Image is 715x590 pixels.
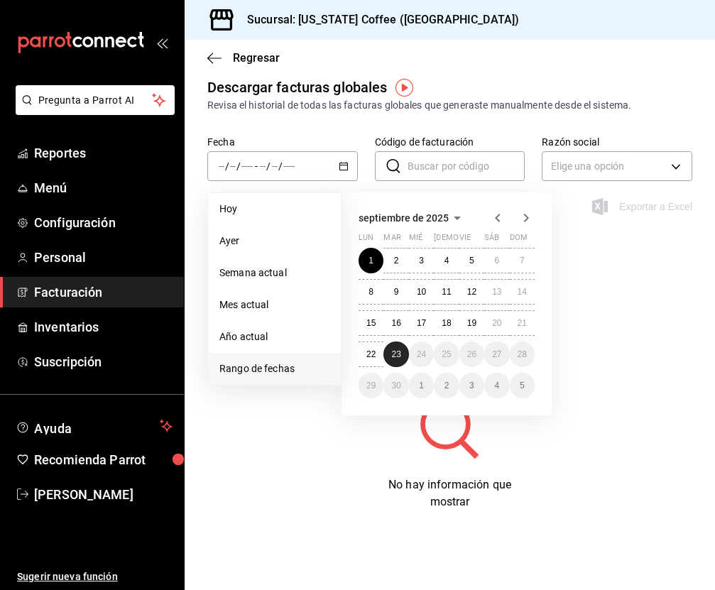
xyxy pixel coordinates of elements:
button: 22 de septiembre de 2025 [359,342,383,367]
span: Recomienda Parrot [34,450,173,469]
button: 12 de septiembre de 2025 [459,279,484,305]
span: - [255,160,258,172]
abbr: 5 de octubre de 2025 [520,381,525,390]
button: 21 de septiembre de 2025 [510,310,535,336]
abbr: 28 de septiembre de 2025 [518,349,527,359]
button: 6 de septiembre de 2025 [484,248,509,273]
button: 24 de septiembre de 2025 [409,342,434,367]
abbr: 19 de septiembre de 2025 [467,318,476,328]
span: No hay información que mostrar [388,478,511,508]
button: open_drawer_menu [156,37,168,48]
div: Descargar facturas globales [207,77,388,98]
span: / [266,160,271,172]
span: Regresar [233,51,280,65]
div: Revisa el historial de todas las facturas globales que generaste manualmente desde el sistema. [207,98,692,113]
button: 7 de septiembre de 2025 [510,248,535,273]
button: 18 de septiembre de 2025 [434,310,459,336]
a: Pregunta a Parrot AI [10,103,175,118]
input: -- [229,160,236,172]
button: 3 de septiembre de 2025 [409,248,434,273]
abbr: 25 de septiembre de 2025 [442,349,451,359]
span: / [225,160,229,172]
span: Ayer [219,234,329,248]
span: Rango de fechas [219,361,329,376]
span: Reportes [34,143,173,163]
abbr: 22 de septiembre de 2025 [366,349,376,359]
button: 29 de septiembre de 2025 [359,373,383,398]
abbr: lunes [359,233,373,248]
div: Elige una opción [542,151,692,181]
button: 11 de septiembre de 2025 [434,279,459,305]
span: [PERSON_NAME] [34,485,173,504]
abbr: 23 de septiembre de 2025 [391,349,400,359]
abbr: 10 de septiembre de 2025 [417,287,426,297]
abbr: 20 de septiembre de 2025 [492,318,501,328]
span: Menú [34,178,173,197]
button: 8 de septiembre de 2025 [359,279,383,305]
abbr: 14 de septiembre de 2025 [518,287,527,297]
abbr: miércoles [409,233,422,248]
button: 5 de octubre de 2025 [510,373,535,398]
abbr: 27 de septiembre de 2025 [492,349,501,359]
input: Buscar por código [408,152,525,180]
button: 20 de septiembre de 2025 [484,310,509,336]
abbr: 21 de septiembre de 2025 [518,318,527,328]
button: 17 de septiembre de 2025 [409,310,434,336]
button: Regresar [207,51,280,65]
button: 13 de septiembre de 2025 [484,279,509,305]
span: Sugerir nueva función [17,569,173,584]
abbr: 4 de septiembre de 2025 [444,256,449,266]
button: 19 de septiembre de 2025 [459,310,484,336]
abbr: sábado [484,233,499,248]
abbr: 18 de septiembre de 2025 [442,318,451,328]
button: 1 de octubre de 2025 [409,373,434,398]
label: Código de facturación [375,137,525,147]
abbr: 2 de septiembre de 2025 [394,256,399,266]
span: Configuración [34,213,173,232]
button: 26 de septiembre de 2025 [459,342,484,367]
button: 1 de septiembre de 2025 [359,248,383,273]
span: Año actual [219,329,329,344]
abbr: 12 de septiembre de 2025 [467,287,476,297]
span: / [278,160,283,172]
input: ---- [283,160,295,172]
button: 16 de septiembre de 2025 [383,310,408,336]
button: 9 de septiembre de 2025 [383,279,408,305]
input: -- [259,160,266,172]
abbr: jueves [434,233,518,248]
button: 3 de octubre de 2025 [459,373,484,398]
abbr: viernes [459,233,471,248]
abbr: 30 de septiembre de 2025 [391,381,400,390]
button: 10 de septiembre de 2025 [409,279,434,305]
span: septiembre de 2025 [359,212,449,224]
abbr: 3 de octubre de 2025 [469,381,474,390]
abbr: 15 de septiembre de 2025 [366,318,376,328]
span: Semana actual [219,266,329,280]
button: 4 de octubre de 2025 [484,373,509,398]
button: septiembre de 2025 [359,209,466,226]
h3: Sucursal: [US_STATE] Coffee ([GEOGRAPHIC_DATA]) [236,11,519,28]
button: 27 de septiembre de 2025 [484,342,509,367]
span: Hoy [219,202,329,217]
label: Fecha [207,137,358,147]
button: 5 de septiembre de 2025 [459,248,484,273]
input: ---- [241,160,253,172]
span: Mes actual [219,297,329,312]
img: Tooltip marker [395,79,413,97]
span: Personal [34,248,173,267]
abbr: martes [383,233,400,248]
abbr: 4 de octubre de 2025 [494,381,499,390]
abbr: 7 de septiembre de 2025 [520,256,525,266]
button: 30 de septiembre de 2025 [383,373,408,398]
button: 4 de septiembre de 2025 [434,248,459,273]
abbr: 16 de septiembre de 2025 [391,318,400,328]
input: -- [218,160,225,172]
abbr: 5 de septiembre de 2025 [469,256,474,266]
abbr: 17 de septiembre de 2025 [417,318,426,328]
button: 14 de septiembre de 2025 [510,279,535,305]
abbr: 26 de septiembre de 2025 [467,349,476,359]
button: 2 de septiembre de 2025 [383,248,408,273]
button: Pregunta a Parrot AI [16,85,175,115]
button: 28 de septiembre de 2025 [510,342,535,367]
